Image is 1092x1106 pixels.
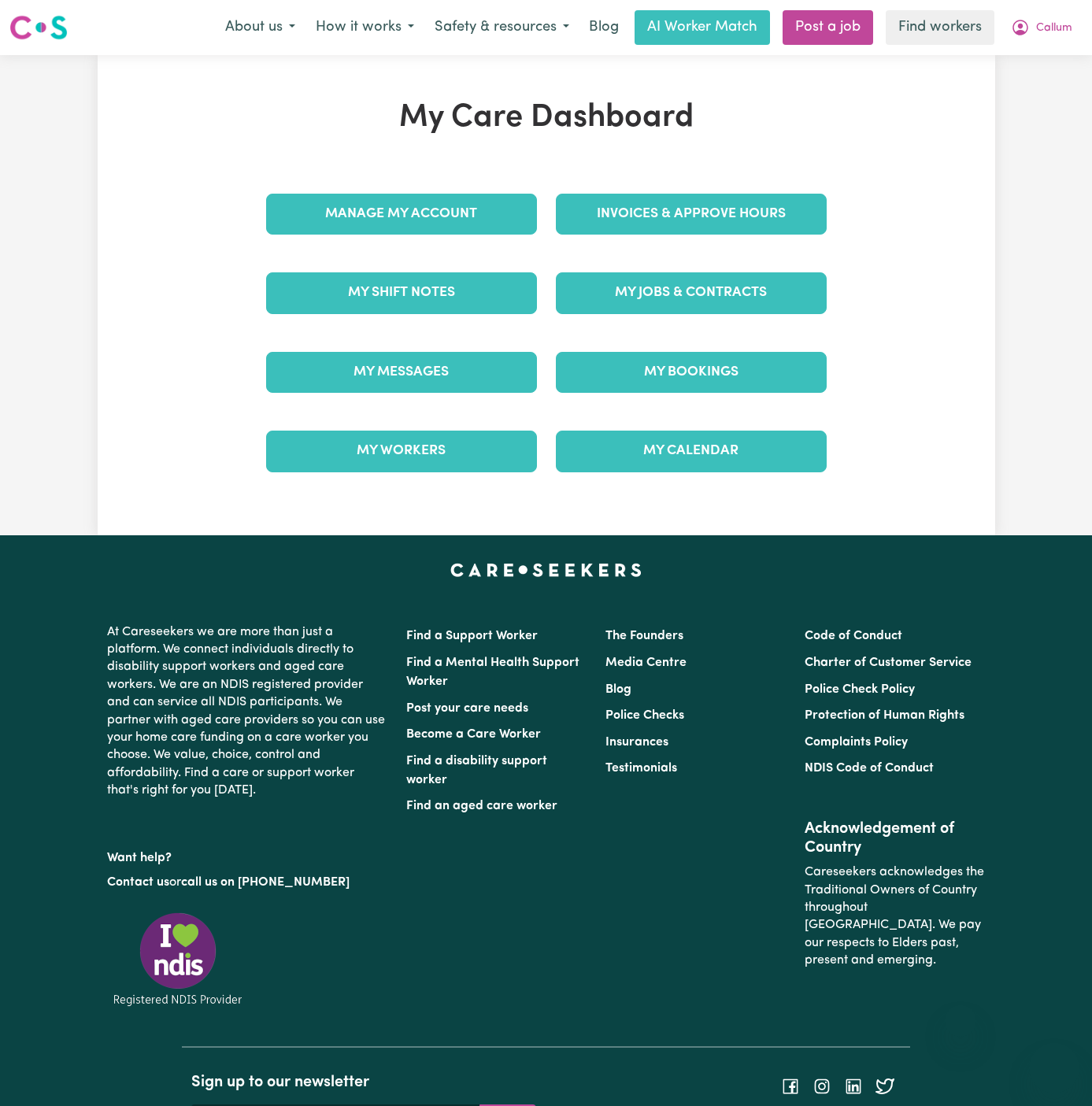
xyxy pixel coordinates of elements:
[805,857,985,975] p: Careseekers acknowledges the Traditional Owners of Country throughout [GEOGRAPHIC_DATA]. We pay o...
[945,1005,976,1037] iframe: Close message
[805,683,915,696] a: Police Check Policy
[191,1073,536,1092] h2: Sign up to our newsletter
[605,630,683,642] a: The Founders
[107,843,387,867] p: Want help?
[406,728,541,741] a: Become a Care Worker
[605,657,687,669] a: Media Centre
[635,10,770,45] a: AI Worker Match
[605,683,631,696] a: Blog
[579,10,628,45] a: Blog
[9,9,68,46] a: Careseekers logo
[556,272,827,313] a: My Jobs & Contracts
[605,762,677,775] a: Testimonials
[266,352,537,393] a: My Messages
[1029,1043,1079,1093] iframe: Button to launch messaging window
[805,762,934,775] a: NDIS Code of Conduct
[266,272,537,313] a: My Shift Notes
[805,736,908,749] a: Complaints Policy
[107,910,249,1008] img: Registered NDIS provider
[424,11,579,44] button: Safety & resources
[805,709,964,722] a: Protection of Human Rights
[1036,20,1072,37] span: Callum
[107,617,387,806] p: At Careseekers we are more than just a platform. We connect individuals directly to disability su...
[406,630,538,642] a: Find a Support Worker
[107,867,387,897] p: or
[266,431,537,472] a: My Workers
[107,876,169,889] a: Contact us
[875,1080,894,1093] a: Follow Careseekers on Twitter
[605,736,668,749] a: Insurances
[805,657,972,669] a: Charter of Customer Service
[805,819,985,857] h2: Acknowledgement of Country
[556,194,827,235] a: Invoices & Approve Hours
[257,99,836,137] h1: My Care Dashboard
[813,1080,831,1093] a: Follow Careseekers on Instagram
[805,630,902,642] a: Code of Conduct
[406,800,557,812] a: Find an aged care worker
[215,11,305,44] button: About us
[886,10,994,45] a: Find workers
[1001,11,1083,44] button: My Account
[9,13,68,42] img: Careseekers logo
[406,657,579,688] a: Find a Mental Health Support Worker
[406,702,528,715] a: Post your care needs
[605,709,684,722] a: Police Checks
[266,194,537,235] a: Manage My Account
[556,431,827,472] a: My Calendar
[844,1080,863,1093] a: Follow Careseekers on LinkedIn
[783,10,873,45] a: Post a job
[406,755,547,786] a: Find a disability support worker
[181,876,350,889] a: call us on [PHONE_NUMBER]
[781,1080,800,1093] a: Follow Careseekers on Facebook
[450,564,642,576] a: Careseekers home page
[556,352,827,393] a: My Bookings
[305,11,424,44] button: How it works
